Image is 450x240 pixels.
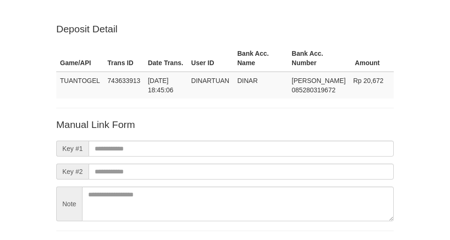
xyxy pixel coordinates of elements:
[56,141,89,157] span: Key #1
[56,22,394,36] p: Deposit Detail
[237,77,258,84] span: DINAR
[292,77,345,84] span: [PERSON_NAME]
[56,164,89,180] span: Key #2
[349,45,394,72] th: Amount
[56,72,104,98] td: TUANTOGEL
[353,77,383,84] span: Rp 20,672
[104,72,144,98] td: 743633913
[292,86,335,94] span: Copy 085280319672 to clipboard
[191,77,229,84] span: DINARTUAN
[56,187,82,221] span: Note
[144,45,187,72] th: Date Trans.
[233,45,288,72] th: Bank Acc. Name
[56,118,394,131] p: Manual Link Form
[104,45,144,72] th: Trans ID
[56,45,104,72] th: Game/API
[187,45,233,72] th: User ID
[288,45,349,72] th: Bank Acc. Number
[148,77,173,94] span: [DATE] 18:45:06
